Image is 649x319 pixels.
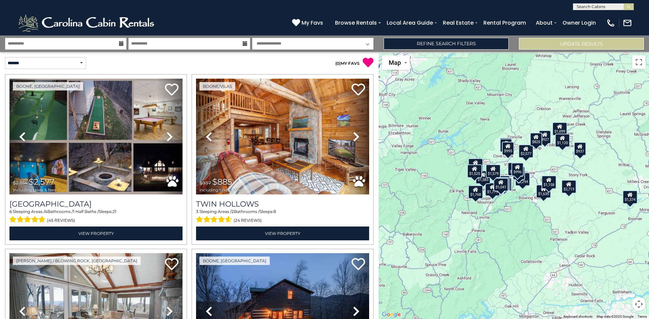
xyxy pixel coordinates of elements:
[9,200,183,209] a: [GEOGRAPHIC_DATA]
[332,17,380,29] a: Browse Rentals
[273,209,276,214] span: 8
[196,227,369,240] a: View Property
[335,61,360,66] a: (0)MY FAVS
[199,257,270,265] a: Boone, [GEOGRAPHIC_DATA]
[563,314,593,319] button: Keyboard shortcuts
[196,200,369,209] a: Twin Hollows
[511,162,524,176] div: $996
[13,82,83,90] a: Boone, [GEOGRAPHIC_DATA]
[638,315,647,318] a: Terms
[500,139,512,152] div: $816
[382,55,410,70] button: Change map style
[337,61,339,66] span: 0
[532,17,556,29] a: About
[335,61,341,66] span: ( )
[13,188,56,192] span: including taxes & fees
[519,144,533,158] div: $2,577
[199,188,243,192] span: including taxes & fees
[439,17,477,29] a: Real Estate
[9,200,183,209] h3: Wildlife Manor
[632,297,646,311] button: Map camera controls
[495,175,510,189] div: $1,484
[73,209,99,214] span: 1 Half Baths /
[45,209,47,214] span: 4
[494,178,508,191] div: $1,041
[467,164,482,178] div: $1,525
[380,310,403,319] a: Open this area in Google Maps (opens a new window)
[508,162,523,176] div: $1,183
[389,59,401,66] span: Map
[476,170,490,184] div: $1,583
[196,209,198,214] span: 3
[468,185,483,199] div: $1,768
[9,209,183,225] div: Sleeping Areas / Bathrooms / Sleeps:
[519,38,644,50] button: Update Results
[234,216,262,225] span: (24 reviews)
[485,183,500,196] div: $1,779
[13,180,27,186] span: $2,814
[196,209,369,225] div: Sleeping Areas / Bathrooms / Sleeps:
[9,227,183,240] a: View Property
[468,158,483,172] div: $1,392
[199,82,235,90] a: Boone/Vilas
[17,13,157,33] img: White-1-2.png
[380,310,403,319] img: Google
[542,175,556,189] div: $1,158
[606,18,616,28] img: phone-regular-white.png
[495,177,510,190] div: $1,070
[232,209,234,214] span: 2
[559,17,599,29] a: Owner Login
[165,257,178,272] a: Add to favorites
[536,185,551,198] div: $1,635
[515,172,530,186] div: $2,294
[574,142,586,155] div: $937
[9,79,183,194] img: thumbnail_168322864.jpeg
[623,190,638,204] div: $1,374
[29,177,54,187] span: $2,577
[384,38,509,50] a: Refine Search Filters
[539,130,551,144] div: $927
[199,180,211,186] span: $937
[9,209,12,214] span: 6
[292,19,325,27] a: My Favs
[623,18,632,28] img: mail-regular-white.png
[196,79,369,194] img: thumbnail_163265940.jpeg
[597,315,633,318] span: Map data ©2025 Google
[352,257,365,272] a: Add to favorites
[500,137,512,151] div: $885
[561,180,576,193] div: $2,713
[165,83,178,97] a: Add to favorites
[555,134,570,147] div: $1,120
[212,177,232,187] span: $885
[352,83,365,97] a: Add to favorites
[13,257,141,265] a: [PERSON_NAME] / Blowing Rock, [GEOGRAPHIC_DATA]
[530,132,542,146] div: $825
[47,216,75,225] span: (45 reviews)
[513,166,525,180] div: $958
[113,209,116,214] span: 21
[632,55,646,69] button: Toggle fullscreen view
[383,17,436,29] a: Local Area Guide
[502,142,514,155] div: $995
[302,19,323,27] span: My Favs
[486,164,501,178] div: $1,579
[480,17,529,29] a: Rental Program
[552,122,567,135] div: $1,099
